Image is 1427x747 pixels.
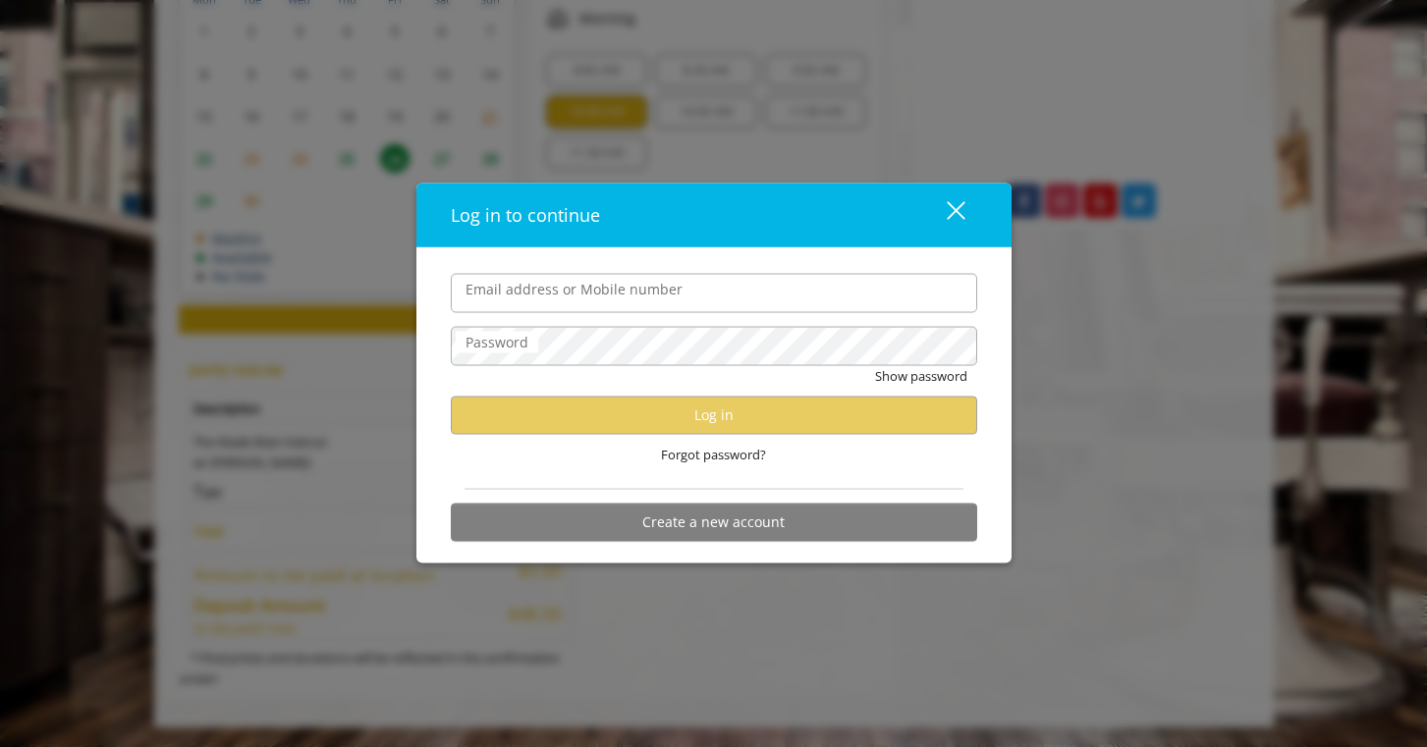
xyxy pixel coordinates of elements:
[910,194,977,235] button: close dialog
[451,273,977,312] input: Email address or Mobile number
[451,503,977,541] button: Create a new account
[456,331,538,352] label: Password
[451,326,977,365] input: Password
[924,200,963,230] div: close dialog
[875,365,967,386] button: Show password
[451,396,977,434] button: Log in
[451,202,600,226] span: Log in to continue
[456,278,692,299] label: Email address or Mobile number
[661,444,766,464] span: Forgot password?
